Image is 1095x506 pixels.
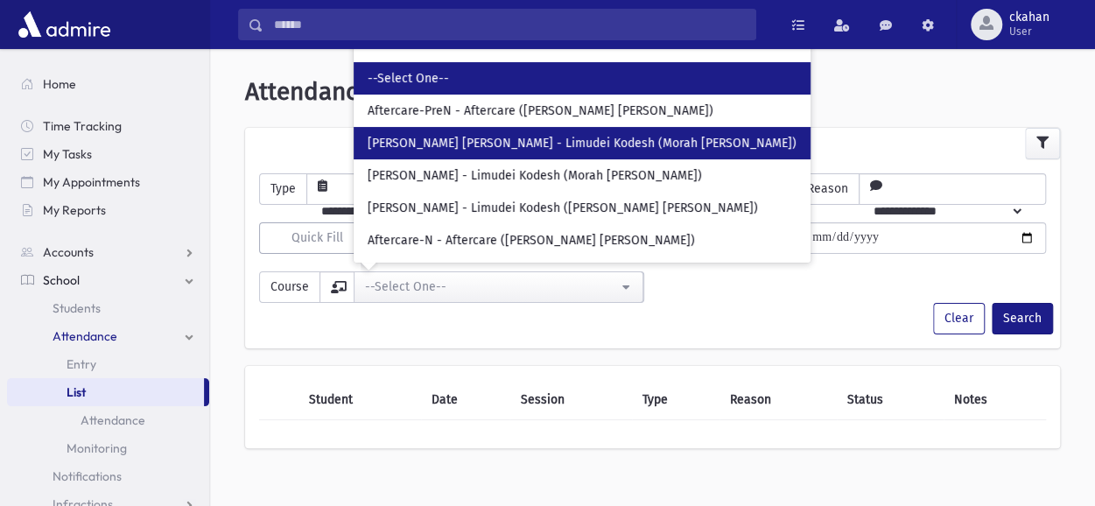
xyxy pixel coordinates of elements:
[368,70,449,88] span: --Select One--
[53,468,122,484] span: Notifications
[7,406,209,434] a: Attendance
[7,350,209,378] a: Entry
[368,232,695,249] span: Aftercare-N - Aftercare ([PERSON_NAME] [PERSON_NAME])
[43,146,92,162] span: My Tasks
[7,196,209,224] a: My Reports
[7,378,204,406] a: List
[53,300,101,316] span: Students
[421,380,510,420] th: Date
[354,271,643,303] button: --Select One--
[7,434,209,462] a: Monitoring
[67,384,86,400] span: List
[7,112,209,140] a: Time Tracking
[259,271,320,303] span: Course
[43,118,122,134] span: Time Tracking
[365,278,618,296] div: --Select One--
[291,230,343,245] span: Quick Fill
[7,462,209,490] a: Notifications
[7,70,209,98] a: Home
[43,244,94,260] span: Accounts
[7,294,209,322] a: Students
[944,380,1046,420] th: Notes
[7,140,209,168] a: My Tasks
[719,380,837,420] th: Reason
[43,272,80,288] span: School
[837,380,944,420] th: Status
[259,222,376,254] button: Quick Fill
[509,380,631,420] th: Session
[53,328,117,344] span: Attendance
[632,380,719,420] th: Type
[796,173,860,205] span: Reason
[263,9,755,40] input: Search
[43,174,140,190] span: My Appointments
[67,440,127,456] span: Monitoring
[361,29,804,59] input: Search
[7,266,209,294] a: School
[992,303,1053,334] button: Search
[67,356,96,372] span: Entry
[7,238,209,266] a: Accounts
[7,168,209,196] a: My Appointments
[14,7,115,42] img: AdmirePro
[1009,11,1049,25] span: ckahan
[368,102,713,120] span: Aftercare-PreN - Aftercare ([PERSON_NAME] [PERSON_NAME])
[43,202,106,218] span: My Reports
[245,77,369,106] span: Attendance
[1009,25,1049,39] span: User
[368,135,797,152] span: [PERSON_NAME] [PERSON_NAME] - Limudei Kodesh (Morah [PERSON_NAME])
[933,303,985,334] button: Clear
[43,76,76,92] span: Home
[259,173,307,205] span: Type
[7,322,209,350] a: Attendance
[368,167,702,185] span: [PERSON_NAME] - Limudei Kodesh (Morah [PERSON_NAME])
[298,380,420,420] th: Student
[368,200,758,217] span: [PERSON_NAME] - Limudei Kodesh ([PERSON_NAME] [PERSON_NAME])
